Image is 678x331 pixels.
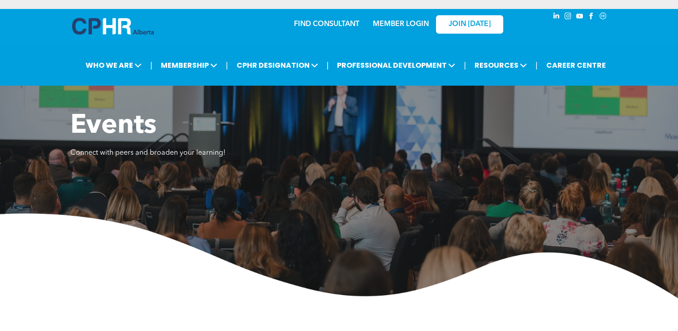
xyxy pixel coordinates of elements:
span: JOIN [DATE] [449,20,491,29]
span: MEMBERSHIP [158,57,220,74]
span: CPHR DESIGNATION [234,57,321,74]
a: FIND CONSULTANT [294,21,359,28]
li: | [226,56,228,74]
span: WHO WE ARE [83,57,144,74]
a: Social network [598,11,608,23]
a: JOIN [DATE] [436,15,503,34]
a: linkedin [552,11,561,23]
a: facebook [587,11,596,23]
a: MEMBER LOGIN [373,21,429,28]
span: Connect with peers and broaden your learning! [70,149,225,157]
a: CAREER CENTRE [544,57,609,74]
span: PROFESSIONAL DEVELOPMENT [334,57,458,74]
li: | [535,56,538,74]
span: RESOURCES [472,57,530,74]
li: | [464,56,466,74]
li: | [150,56,152,74]
a: instagram [563,11,573,23]
img: A blue and white logo for cp alberta [72,18,154,35]
li: | [327,56,329,74]
a: youtube [575,11,585,23]
span: Events [70,113,156,139]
